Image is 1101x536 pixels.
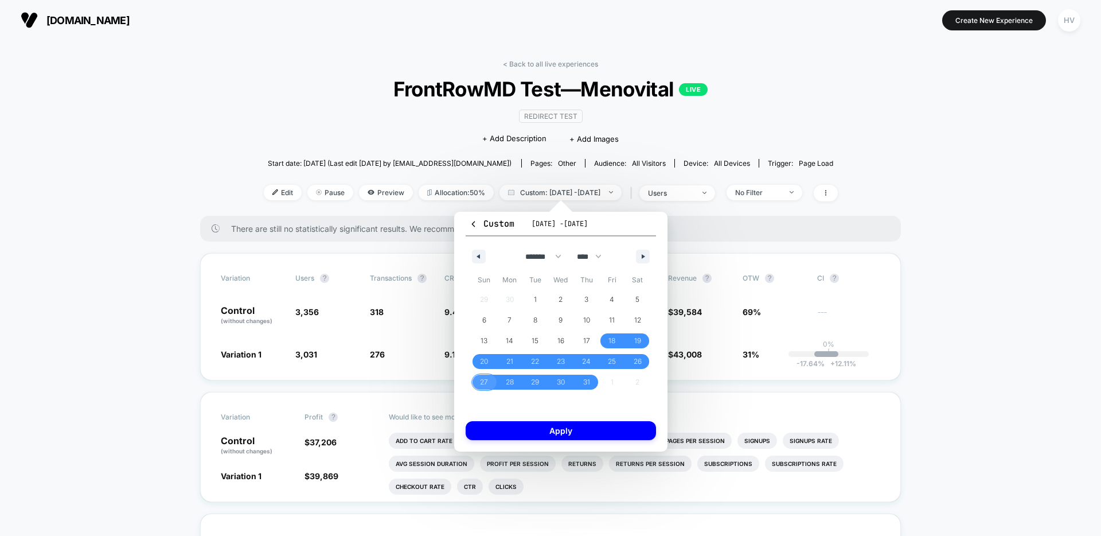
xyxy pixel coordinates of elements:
[548,289,574,310] button: 2
[659,433,732,449] li: Pages Per Session
[583,331,590,351] span: 17
[497,351,523,372] button: 21
[389,433,459,449] li: Add To Cart Rate
[610,289,614,310] span: 4
[823,340,834,348] p: 0%
[648,189,694,197] div: users
[231,224,878,234] span: There are still no statistically significant results. We recommend waiting a few more days
[702,192,706,194] img: end
[221,448,272,455] span: (without changes)
[790,191,794,193] img: end
[522,331,548,351] button: 15
[635,289,639,310] span: 5
[608,331,615,351] span: 18
[497,331,523,351] button: 14
[482,133,546,145] span: + Add Description
[573,372,599,393] button: 31
[609,456,692,472] li: Returns Per Session
[304,437,337,447] span: $
[573,289,599,310] button: 3
[522,372,548,393] button: 29
[624,289,650,310] button: 5
[329,413,338,422] button: ?
[548,310,574,331] button: 9
[558,159,576,168] span: other
[624,331,650,351] button: 19
[557,372,565,393] span: 30
[768,159,833,168] div: Trigger:
[548,271,574,289] span: Wed
[292,77,809,101] span: FrontRowMD Test—Menovital
[765,456,844,472] li: Subscriptions Rate
[497,372,523,393] button: 28
[743,349,759,359] span: 31%
[507,310,512,331] span: 7
[532,219,588,228] span: [DATE] - [DATE]
[624,271,650,289] span: Sat
[599,310,625,331] button: 11
[942,10,1046,30] button: Create New Experience
[825,359,856,368] span: 12.11 %
[674,159,759,168] span: Device:
[221,274,284,283] span: Variation
[569,134,619,143] span: + Add Images
[272,189,278,195] img: edit
[370,349,385,359] span: 276
[471,372,497,393] button: 27
[594,159,666,168] div: Audience:
[599,289,625,310] button: 4
[221,349,261,359] span: Variation 1
[830,274,839,283] button: ?
[482,310,486,331] span: 6
[506,372,514,393] span: 28
[557,351,565,372] span: 23
[419,185,494,200] span: Allocation: 50%
[573,310,599,331] button: 10
[370,307,384,317] span: 318
[743,307,761,317] span: 69%
[827,348,830,357] p: |
[506,331,513,351] span: 14
[673,349,702,359] span: 43,008
[519,110,583,123] span: Redirect Test
[632,159,666,168] span: All Visitors
[427,189,432,196] img: rebalance
[307,185,353,200] span: Pause
[389,456,474,472] li: Avg Session Duration
[714,159,750,168] span: all devices
[797,359,825,368] span: -17.64 %
[221,413,284,422] span: Variation
[480,351,488,372] span: 20
[1058,9,1080,32] div: HV
[508,189,514,195] img: calendar
[531,372,539,393] span: 29
[679,83,708,96] p: LIVE
[370,274,412,282] span: Transactions
[295,274,314,282] span: users
[668,349,702,359] span: $
[264,185,302,200] span: Edit
[268,159,512,168] span: Start date: [DATE] (Last edit [DATE] by [EMAIL_ADDRESS][DOMAIN_NAME])
[548,331,574,351] button: 16
[457,479,483,495] li: Ctr
[583,310,590,331] span: 10
[17,11,133,29] button: [DOMAIN_NAME]
[783,433,839,449] li: Signups Rate
[559,310,563,331] span: 9
[557,331,564,351] span: 16
[627,185,639,201] span: |
[389,413,881,421] p: Would like to see more reports?
[471,271,497,289] span: Sun
[522,289,548,310] button: 1
[584,289,588,310] span: 3
[522,351,548,372] button: 22
[471,310,497,331] button: 6
[697,456,759,472] li: Subscriptions
[480,456,556,472] li: Profit Per Session
[830,359,835,368] span: +
[583,372,590,393] span: 31
[471,351,497,372] button: 20
[389,479,451,495] li: Checkout Rate
[624,310,650,331] button: 12
[573,351,599,372] button: 24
